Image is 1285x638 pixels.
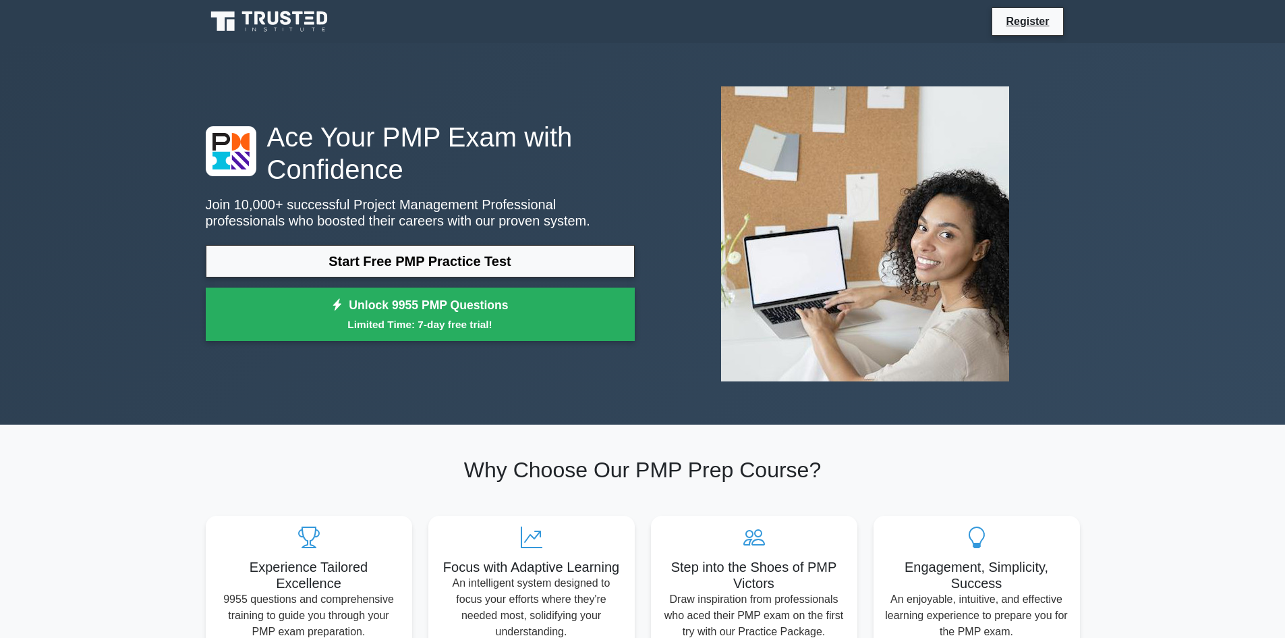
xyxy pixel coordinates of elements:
[217,559,401,591] h5: Experience Tailored Excellence
[206,457,1080,483] h2: Why Choose Our PMP Prep Course?
[206,121,635,186] h1: Ace Your PMP Exam with Confidence
[662,559,847,591] h5: Step into the Shoes of PMP Victors
[206,196,635,229] p: Join 10,000+ successful Project Management Professional professionals who boosted their careers w...
[206,288,635,342] a: Unlock 9955 PMP QuestionsLimited Time: 7-day free trial!
[884,559,1069,591] h5: Engagement, Simplicity, Success
[206,245,635,277] a: Start Free PMP Practice Test
[439,559,624,575] h5: Focus with Adaptive Learning
[223,317,618,332] small: Limited Time: 7-day free trial!
[998,13,1057,30] a: Register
